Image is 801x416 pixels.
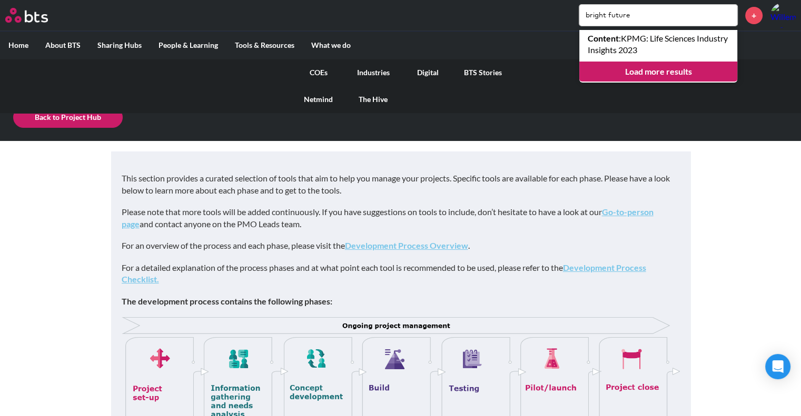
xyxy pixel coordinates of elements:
[765,354,790,379] div: Open Intercom Messenger
[588,33,619,43] strong: Content
[579,30,737,59] a: Content:KPMG: Life Sciences Industry Insights 2023
[303,32,359,59] label: What we do
[5,8,48,23] img: BTS Logo
[89,32,150,59] label: Sharing Hubs
[122,173,680,196] p: This section provides a curated selection of tools that aim to help you manage your projects. Spe...
[122,296,332,306] strong: The development process contains the following phases:
[13,107,123,128] a: Back to Project Hub
[150,32,226,59] label: People & Learning
[122,206,680,230] p: Please note that more tools will be added continuously. If you have suggestions on tools to inclu...
[37,32,89,59] label: About BTS
[122,262,680,286] p: For a detailed explanation of the process phases and at what point each tool is recommended to be...
[5,8,67,23] a: Go home
[770,3,796,28] a: Profile
[122,240,680,251] p: For an overview of the process and each phase, please visit the .
[226,32,303,59] label: Tools & Resources
[579,62,737,82] a: Load more results
[345,240,468,250] a: Development Process Overview
[745,7,763,24] a: +
[122,207,654,228] a: Go-to-person page
[770,3,796,28] img: Willemijn van Ginneken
